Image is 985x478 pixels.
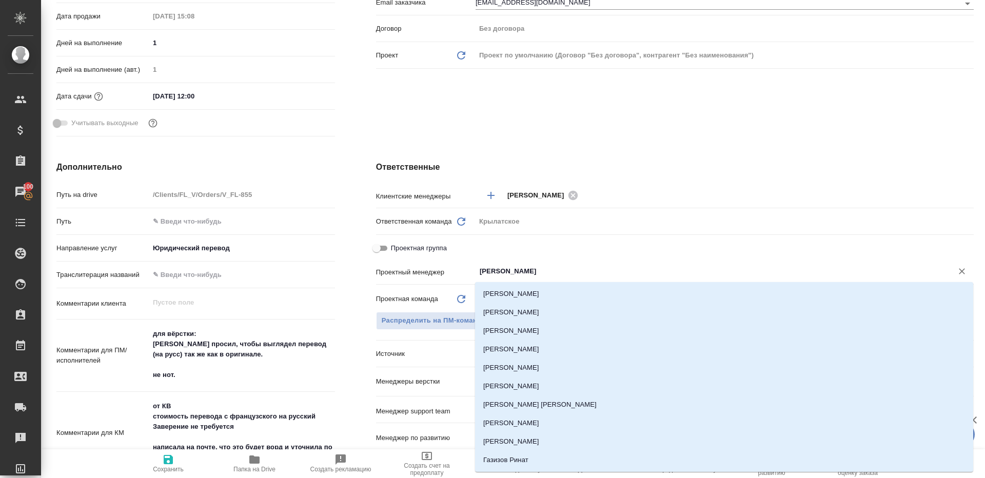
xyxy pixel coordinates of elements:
p: Проект [376,50,399,61]
p: Дней на выполнение [56,38,149,48]
li: [PERSON_NAME] [475,322,973,340]
p: Проектная команда [376,294,438,304]
span: Создать счет на предоплату [390,462,464,476]
div: Крылатское [476,213,974,230]
span: Создать рекламацию [310,466,371,473]
button: Создать рекламацию [298,449,384,478]
input: ✎ Введи что-нибудь [149,35,335,50]
li: [PERSON_NAME] [475,432,973,451]
span: Папка на Drive [233,466,275,473]
p: Путь [56,216,149,227]
input: Пустое поле [149,187,335,202]
li: [PERSON_NAME] [475,303,973,322]
span: Сохранить [153,466,184,473]
h4: Ответственные [376,161,974,173]
a: 100 [3,179,38,205]
button: Если добавить услуги и заполнить их объемом, то дата рассчитается автоматически [92,90,105,103]
button: Выбери, если сб и вс нужно считать рабочими днями для выполнения заказа. [146,116,160,130]
li: [PERSON_NAME] [475,414,973,432]
input: ✎ Введи что-нибудь [149,214,335,229]
p: Дней на выполнение (авт.) [56,65,149,75]
p: Дата продажи [56,11,149,22]
p: Менеджер по развитию [376,433,476,443]
input: Пустое поле [149,62,335,77]
p: Комментарии для ПМ/исполнителей [56,345,149,366]
span: Распределить на ПМ-команду [382,315,486,327]
input: ✎ Введи что-нибудь [479,265,936,277]
p: Договор [376,24,476,34]
button: Создать счет на предоплату [384,449,470,478]
button: Очистить [955,264,969,278]
div: Юридический перевод [149,240,335,257]
li: [PERSON_NAME] [475,285,973,303]
h4: Дополнительно [56,161,335,173]
input: ✎ Введи что-нибудь [149,89,239,104]
li: [PERSON_NAME] [PERSON_NAME] [475,395,973,414]
button: Папка на Drive [211,449,298,478]
textarea: от КВ стоимость перевода с французского на русский Заверение не требуется написала на почте, что ... [149,397,335,466]
p: Клиентские менеджеры [376,191,476,202]
input: ✎ Введи что-нибудь [149,267,335,282]
li: [PERSON_NAME] [475,377,973,395]
button: Сохранить [125,449,211,478]
input: Пустое поле [476,21,974,36]
p: Менеджеры верстки [376,376,476,387]
li: [PERSON_NAME] [475,358,973,377]
p: Направление услуг [56,243,149,253]
p: Менеджер support team [376,406,476,416]
p: Ответственная команда [376,216,452,227]
button: Распределить на ПМ-команду [376,312,491,330]
textarea: для вёрстки: [PERSON_NAME] просил, чтобы выглядел перевод (на русс) так же как в оригинале. не нот. [149,325,335,384]
p: Комментарии клиента [56,298,149,309]
button: Close [968,270,970,272]
input: Пустое поле [149,9,239,24]
p: Комментарии для КМ [56,428,149,438]
span: Проектная группа [391,243,447,253]
p: Транслитерация названий [56,270,149,280]
span: [PERSON_NAME] [507,190,570,201]
div: Проект по умолчанию (Договор "Без договора", контрагент "Без наименования") [476,47,974,64]
p: Источник [376,349,476,359]
p: Путь на drive [56,190,149,200]
button: Добавить менеджера [479,183,503,208]
li: Газизов Ринат [475,451,973,469]
button: Open [968,194,970,196]
p: Проектный менеджер [376,267,476,277]
p: Дата сдачи [56,91,92,102]
span: 100 [17,182,40,192]
button: Заявка на доставку [470,449,556,478]
span: Учитывать выходные [71,118,139,128]
li: [PERSON_NAME] [475,340,973,358]
div: [PERSON_NAME] [507,189,581,202]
